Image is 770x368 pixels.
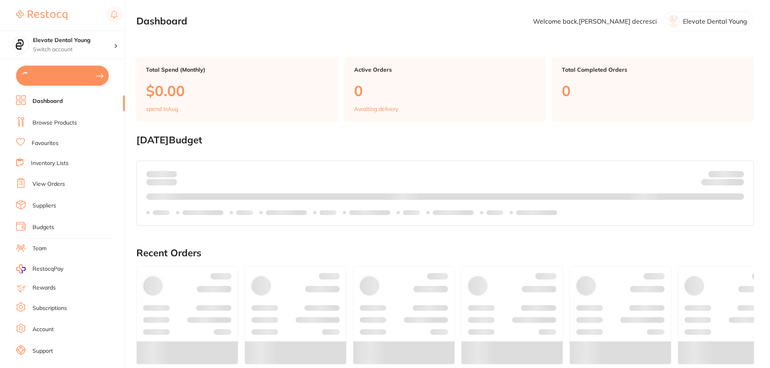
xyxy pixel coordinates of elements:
[403,209,420,216] p: Labels
[32,223,54,231] a: Budgets
[32,139,59,147] a: Favourites
[33,36,114,44] h4: Elevate Dental Young
[533,18,657,25] p: Welcome back, [PERSON_NAME] decresci
[16,10,67,20] img: Restocq Logo
[562,66,744,73] p: Total Completed Orders
[354,82,537,99] p: 0
[136,57,338,122] a: Total Spend (Monthly)$0.00spend inAug
[33,46,114,54] p: Switch account
[683,18,747,25] p: Elevate Dental Young
[136,247,754,259] h2: Recent Orders
[32,347,53,355] a: Support
[163,170,177,177] strong: $0.00
[354,106,398,112] p: Awaiting delivery
[153,209,170,216] p: Labels
[146,177,177,187] p: month
[136,16,187,27] h2: Dashboard
[32,180,65,188] a: View Orders
[146,66,328,73] p: Total Spend (Monthly)
[182,209,223,216] p: Labels extended
[32,245,47,253] a: Team
[32,326,54,334] a: Account
[486,209,503,216] p: Labels
[354,66,537,73] p: Active Orders
[146,82,328,99] p: $0.00
[349,209,390,216] p: Labels extended
[31,159,69,167] a: Inventory Lists
[16,264,26,273] img: RestocqPay
[32,97,63,105] a: Dashboard
[516,209,557,216] p: Labels extended
[32,119,77,127] a: Browse Products
[146,171,177,177] p: Spent:
[32,304,67,312] a: Subscriptions
[701,177,744,187] p: Remaining:
[16,6,67,24] a: Restocq Logo
[562,82,744,99] p: 0
[728,170,744,177] strong: $NaN
[32,202,56,210] a: Suppliers
[136,135,754,146] h2: [DATE] Budget
[708,171,744,177] p: Budget:
[32,265,63,273] span: RestocqPay
[730,180,744,187] strong: $0.00
[320,209,336,216] p: Labels
[12,37,28,53] img: Elevate Dental Young
[146,106,178,112] p: spend in Aug
[344,57,546,122] a: Active Orders0Awaiting delivery
[236,209,253,216] p: Labels
[32,284,56,292] a: Rewards
[552,57,754,122] a: Total Completed Orders0
[266,209,307,216] p: Labels extended
[433,209,474,216] p: Labels extended
[16,264,63,273] a: RestocqPay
